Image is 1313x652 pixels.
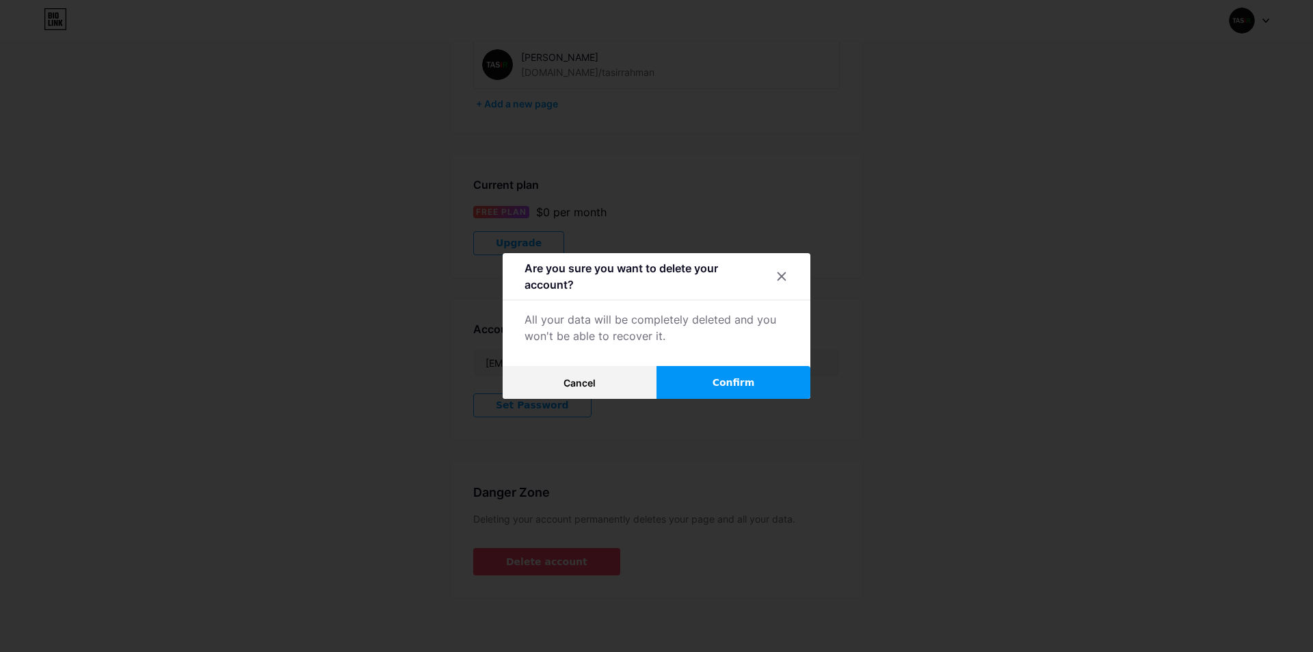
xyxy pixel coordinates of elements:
[563,377,596,389] span: Cancel
[525,260,769,293] div: Are you sure you want to delete your account?
[656,366,810,399] button: Confirm
[525,311,788,344] div: All your data will be completely deleted and you won't be able to recover it.
[503,366,656,399] button: Cancel
[713,376,755,390] span: Confirm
